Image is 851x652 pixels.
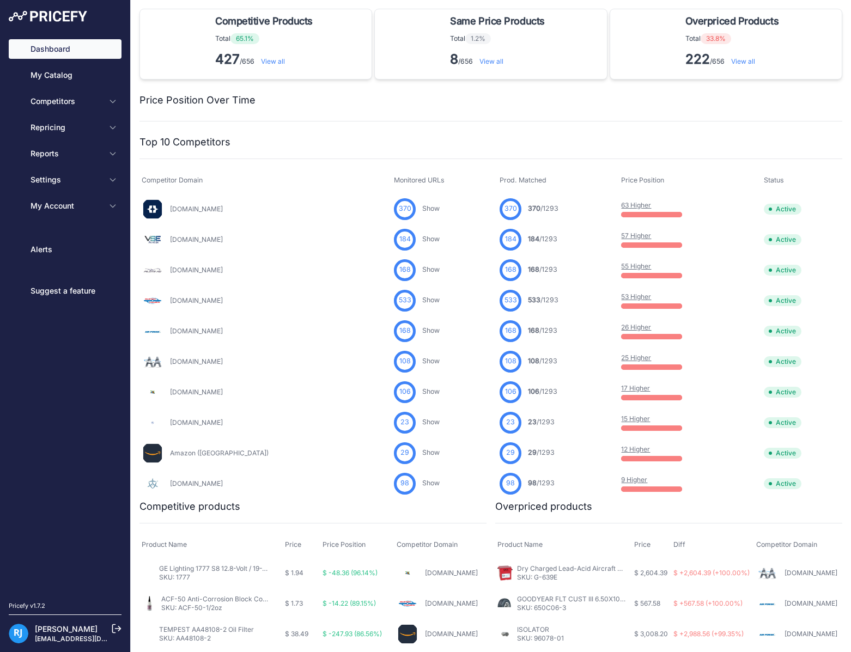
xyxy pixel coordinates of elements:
[517,595,675,603] a: GOODYEAR FLT CUST III 6.50X10 10PLY 650C06-3
[528,235,557,243] a: 184/1293
[506,478,515,489] span: 98
[170,479,223,488] a: [DOMAIN_NAME]
[621,354,651,362] a: 25 Higher
[9,170,121,190] button: Settings
[528,204,540,212] span: 370
[400,417,409,428] span: 23
[731,57,755,65] a: View all
[479,57,503,65] a: View all
[159,564,360,572] a: GE Lighting 1777 S8 12.8-Volt / 19-Watt BA15s Lamp, Incandescent
[785,630,837,638] a: [DOMAIN_NAME]
[528,296,558,304] a: 533/1293
[673,630,744,638] span: $ +2,988.56 (+99.35%)
[170,449,269,457] a: Amazon ([GEOGRAPHIC_DATA])
[170,296,223,304] a: [DOMAIN_NAME]
[505,356,516,367] span: 108
[673,569,750,577] span: $ +2,604.39 (+100.00%)
[621,176,664,184] span: Price Position
[764,204,801,215] span: Active
[323,569,378,577] span: $ -48.36 (96.14%)
[528,448,555,456] a: 29/1293
[528,357,557,365] a: 108/1293
[394,176,445,184] span: Monitored URLs
[142,540,187,549] span: Product Name
[215,14,313,29] span: Competitive Products
[425,599,478,607] a: [DOMAIN_NAME]
[450,14,544,29] span: Same Price Products
[399,234,411,245] span: 184
[673,540,685,549] span: Diff
[517,634,564,643] p: SKU: 96078-01
[528,296,540,304] span: 533
[621,262,651,270] a: 55 Higher
[323,540,366,549] span: Price Position
[517,573,626,582] p: SKU: G-639E
[35,635,149,643] a: [EMAIL_ADDRESS][DOMAIN_NAME]
[506,417,515,428] span: 23
[9,39,121,588] nav: Sidebar
[35,624,98,633] a: [PERSON_NAME]
[159,573,268,582] p: SKU: 1777
[422,387,440,395] a: Show
[9,144,121,163] button: Reports
[422,204,440,212] a: Show
[139,93,256,108] h2: Price Position Over Time
[634,599,660,607] span: $ 567.58
[170,235,223,243] a: [DOMAIN_NAME]
[139,135,230,150] h2: Top 10 Competitors
[764,356,801,367] span: Active
[161,604,270,612] p: SKU: ACF-50-1/2oz
[285,630,308,638] span: $ 38.49
[764,478,801,489] span: Active
[621,323,651,331] a: 26 Higher
[450,51,458,67] strong: 8
[465,33,491,44] span: 1.2%
[621,476,647,484] a: 9 Higher
[422,479,440,487] a: Show
[399,265,411,275] span: 168
[528,479,555,487] a: 98/1293
[9,11,87,22] img: Pricefy Logo
[528,418,537,426] span: 23
[159,634,254,643] p: SKU: AA48108-2
[142,176,203,184] span: Competitor Domain
[170,388,223,396] a: [DOMAIN_NAME]
[685,33,783,44] p: Total
[159,625,254,633] a: TEMPEST AA48108-2 Oil Filter
[685,51,783,68] p: /656
[685,14,779,29] span: Overpriced Products
[450,51,549,68] p: /656
[528,387,539,395] span: 106
[634,540,651,549] span: Price
[701,33,731,44] span: 33.8%
[528,357,539,365] span: 108
[764,265,801,276] span: Active
[517,564,640,572] a: Dry Charged Lead-Acid Aircraft Battery
[506,448,515,458] span: 29
[634,630,668,638] span: $ 3,008.20
[139,499,240,514] h2: Competitive products
[31,174,102,185] span: Settings
[764,326,801,337] span: Active
[764,448,801,459] span: Active
[528,387,557,395] a: 106/1293
[634,569,667,577] span: $ 2,604.39
[528,326,539,334] span: 168
[621,293,651,301] a: 53 Higher
[497,540,543,549] span: Product Name
[621,231,651,240] a: 57 Higher
[9,196,121,216] button: My Account
[399,387,411,397] span: 106
[785,599,837,607] a: [DOMAIN_NAME]
[397,540,458,549] span: Competitor Domain
[399,326,411,336] span: 168
[500,176,546,184] span: Prod. Matched
[528,204,558,212] a: 370/1293
[528,265,557,273] a: 168/1293
[31,122,102,133] span: Repricing
[230,33,259,44] span: 65.1%
[400,448,409,458] span: 29
[170,418,223,426] a: [DOMAIN_NAME]
[323,599,376,607] span: $ -14.22 (89.15%)
[323,630,382,638] span: $ -247.93 (86.56%)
